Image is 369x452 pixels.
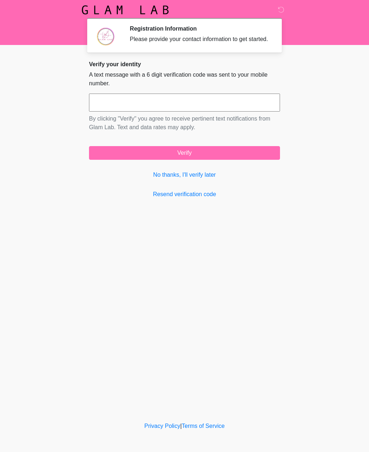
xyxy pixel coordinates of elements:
a: | [180,423,182,429]
h2: Registration Information [130,25,269,32]
button: Verify [89,146,280,160]
p: A text message with a 6 digit verification code was sent to your mobile number. [89,71,280,88]
img: Glam Lab Logo [82,5,169,14]
img: Agent Avatar [94,25,116,47]
a: Privacy Policy [145,423,181,429]
div: Please provide your contact information to get started. [130,35,269,44]
a: Resend verification code [89,190,280,199]
p: By clicking "Verify" you agree to receive pertinent text notifications from Glam Lab. Text and da... [89,114,280,132]
a: No thanks, I'll verify later [89,171,280,179]
h2: Verify your identity [89,61,280,68]
a: Terms of Service [182,423,224,429]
